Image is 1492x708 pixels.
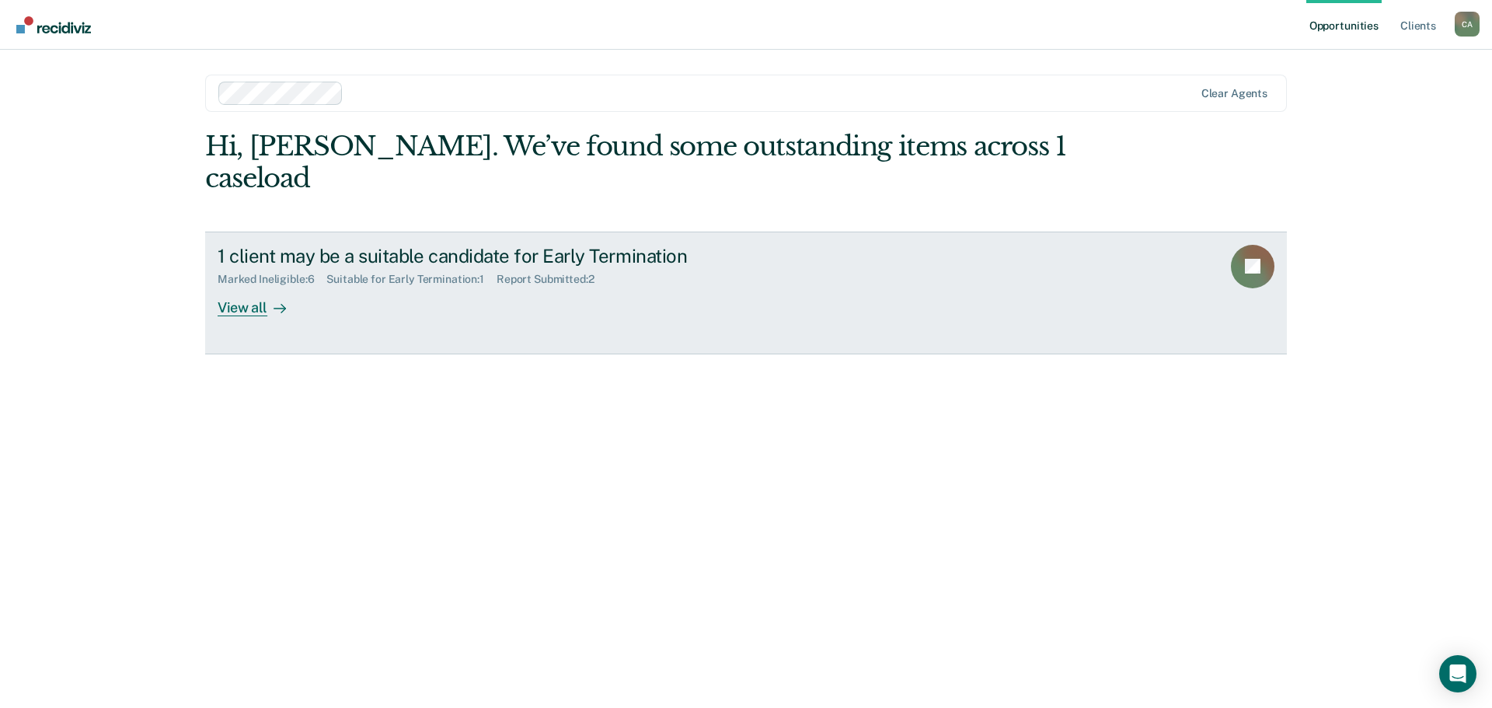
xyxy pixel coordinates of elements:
div: Clear agents [1201,87,1267,100]
div: Report Submitted : 2 [497,273,607,286]
div: Open Intercom Messenger [1439,655,1476,692]
a: 1 client may be a suitable candidate for Early TerminationMarked Ineligible:6Suitable for Early T... [205,232,1287,354]
img: Recidiviz [16,16,91,33]
div: Marked Ineligible : 6 [218,273,326,286]
div: C A [1455,12,1480,37]
div: 1 client may be a suitable candidate for Early Termination [218,245,763,267]
div: View all [218,286,305,316]
div: Suitable for Early Termination : 1 [326,273,497,286]
div: Hi, [PERSON_NAME]. We’ve found some outstanding items across 1 caseload [205,131,1071,194]
button: Profile dropdown button [1455,12,1480,37]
